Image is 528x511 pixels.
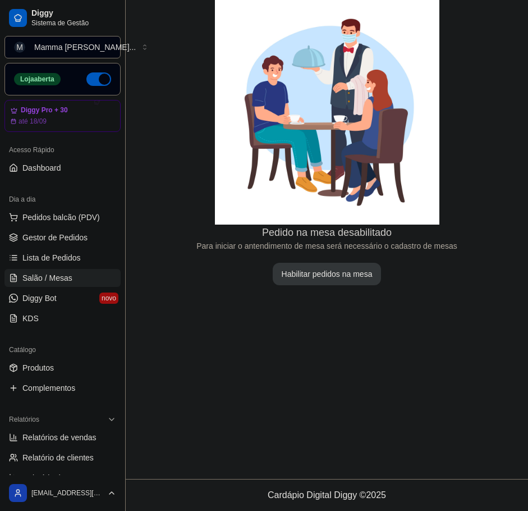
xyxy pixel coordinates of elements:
[22,472,90,483] span: Relatório de mesas
[86,72,111,86] button: Alterar Status
[4,469,121,487] a: Relatório de mesas
[22,382,75,394] span: Complementos
[21,106,68,115] article: Diggy Pro + 30
[4,249,121,267] a: Lista de Pedidos
[9,415,39,424] span: Relatórios
[4,309,121,327] a: KDS
[126,240,528,252] article: Para iniciar o antendimento de mesa será necessário o cadastro de mesas
[4,36,121,58] button: Select a team
[31,19,116,28] span: Sistema de Gestão
[22,212,100,223] span: Pedidos balcão (PDV)
[4,359,121,377] a: Produtos
[4,269,121,287] a: Salão / Mesas
[273,263,382,285] button: Habilitar pedidos na mesa
[4,480,121,507] button: [EMAIL_ADDRESS][DOMAIN_NAME]
[4,341,121,359] div: Catálogo
[126,479,528,511] footer: Cardápio Digital Diggy © 2025
[14,73,61,85] div: Loja aberta
[4,428,121,446] a: Relatórios de vendas
[14,42,25,53] span: M
[19,117,47,126] article: até 18/09
[22,313,39,324] span: KDS
[4,4,121,31] a: DiggySistema de Gestão
[22,232,88,243] span: Gestor de Pedidos
[22,293,57,304] span: Diggy Bot
[31,489,103,498] span: [EMAIL_ADDRESS][DOMAIN_NAME]
[4,208,121,226] button: Pedidos balcão (PDV)
[22,452,94,463] span: Relatório de clientes
[4,229,121,247] a: Gestor de Pedidos
[34,42,136,53] div: Mamma [PERSON_NAME] ...
[22,432,97,443] span: Relatórios de vendas
[4,100,121,132] a: Diggy Pro + 30até 18/09
[22,252,81,263] span: Lista de Pedidos
[4,289,121,307] a: Diggy Botnovo
[31,8,116,19] span: Diggy
[4,379,121,397] a: Complementos
[22,362,54,373] span: Produtos
[4,141,121,159] div: Acesso Rápido
[4,190,121,208] div: Dia a dia
[22,162,61,174] span: Dashboard
[126,225,528,240] article: Pedido na mesa desabilitado
[22,272,72,284] span: Salão / Mesas
[4,159,121,177] a: Dashboard
[4,449,121,467] a: Relatório de clientes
